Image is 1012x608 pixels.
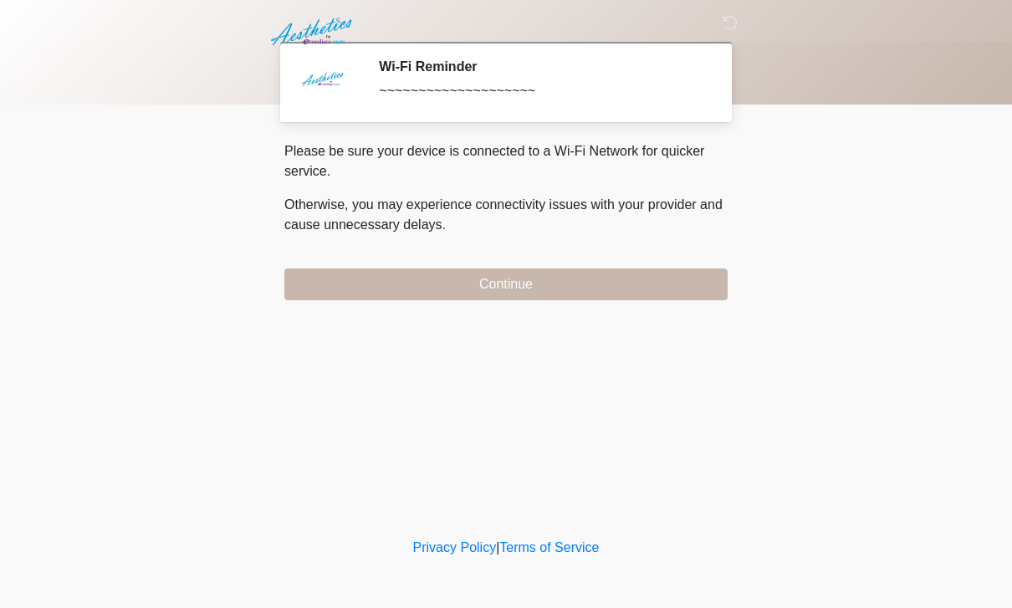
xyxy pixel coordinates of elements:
[379,59,703,74] h2: Wi-Fi Reminder
[499,540,599,554] a: Terms of Service
[284,195,728,235] p: Otherwise, you may experience connectivity issues with your provider and cause unnecessary delays
[496,540,499,554] a: |
[284,141,728,181] p: Please be sure your device is connected to a Wi-Fi Network for quicker service.
[442,217,446,232] span: .
[268,13,359,51] img: Aesthetics by Emediate Cure Logo
[297,59,347,109] img: Agent Avatar
[284,268,728,300] button: Continue
[379,81,703,101] div: ~~~~~~~~~~~~~~~~~~~~
[413,540,497,554] a: Privacy Policy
